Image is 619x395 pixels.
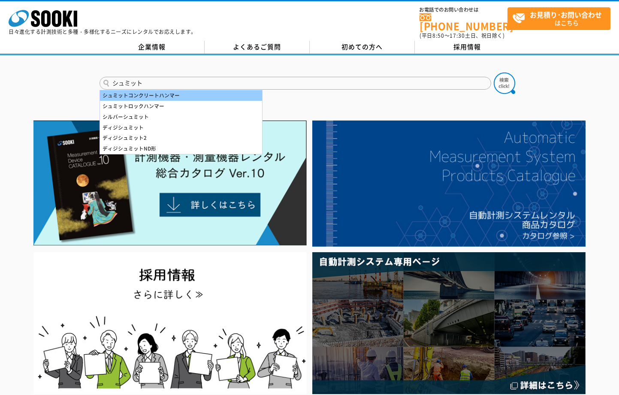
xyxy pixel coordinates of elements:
img: 自動計測システム専用ページ [312,252,586,394]
span: 初めての方へ [341,42,383,51]
a: お見積り･お問い合わせはこちら [507,7,610,30]
a: 初めての方へ [310,41,415,54]
span: はこちら [512,8,610,29]
img: 自動計測システムカタログ [312,121,586,247]
a: [PHONE_NUMBER] [420,13,507,31]
a: 採用情報 [415,41,520,54]
img: btn_search.png [494,72,515,94]
img: Catalog Ver10 [33,121,307,246]
span: 17:30 [450,32,465,39]
div: ディジシュミット [100,122,262,133]
span: 8:50 [432,32,444,39]
span: (平日 ～ 土日、祝日除く) [420,32,504,39]
div: ディジシュミット2 [100,133,262,143]
a: よくあるご質問 [205,41,310,54]
strong: お見積り･お問い合わせ [530,9,602,20]
div: シュミットコンクリートハンマー [100,90,262,101]
div: シュミットロックハンマー [100,101,262,112]
input: 商品名、型式、NETIS番号を入力してください [100,77,491,90]
div: ディジシュミットND形 [100,143,262,154]
img: SOOKI recruit [33,252,307,394]
div: シルバーシュミット [100,112,262,122]
span: お電話でのお問い合わせは [420,7,507,12]
a: 企業情報 [100,41,205,54]
p: 日々進化する計測技術と多種・多様化するニーズにレンタルでお応えします。 [9,29,196,34]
